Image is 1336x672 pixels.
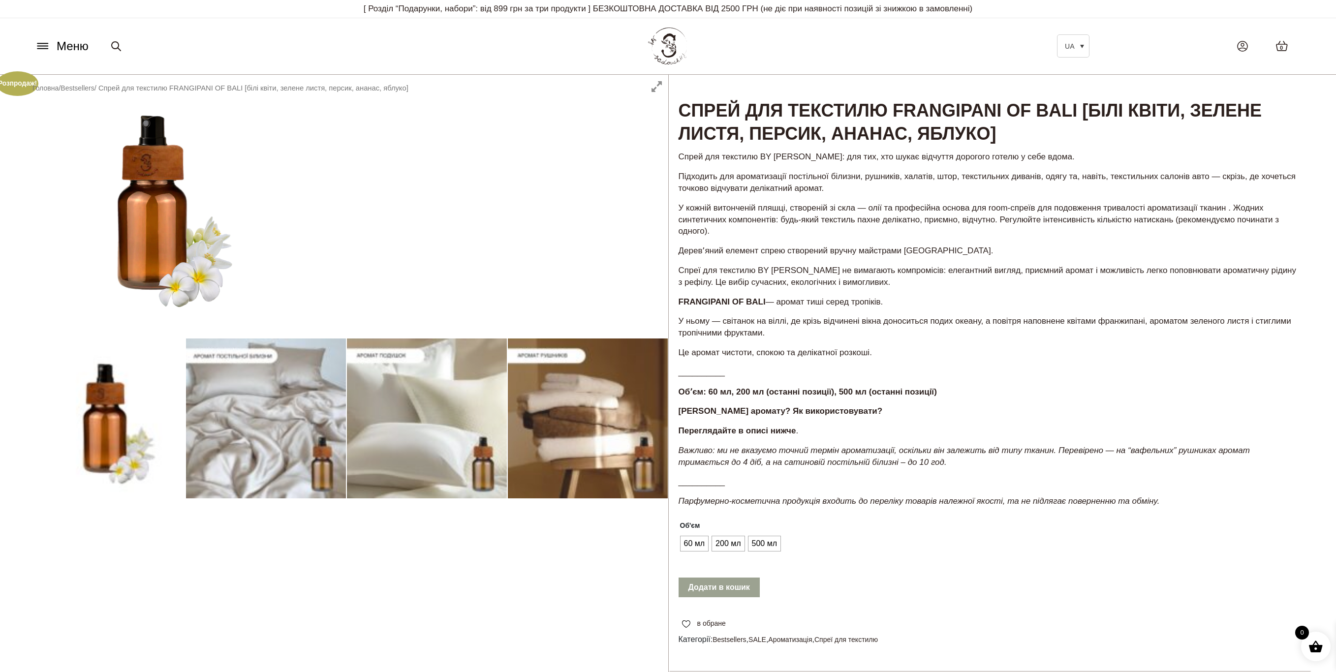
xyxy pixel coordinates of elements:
[61,84,94,92] a: Bestsellers
[713,636,746,643] a: Bestsellers
[712,536,744,551] li: 200 мл
[679,476,1302,488] p: __________
[679,296,1302,308] p: — аромат тиші серед тропіків.
[679,534,781,553] ul: Об'єм
[679,265,1302,288] p: Спреї для текстилю BY [PERSON_NAME] не вимагають компромісів: елегантний вигляд, приємний аромат ...
[679,297,766,306] strong: FRANGIPANI OF BALI
[697,618,726,629] span: в обране
[748,636,766,643] a: SALE
[1057,34,1089,58] a: UA
[32,37,92,56] button: Меню
[669,75,1312,147] h1: Спрей для текстилю FRANGIPANI OF BALI [білі квіти, зелене листя, персик, ананас, яблуко]
[679,245,1302,257] p: Деревʼяний елемент спрею створений вручну майстрами [GEOGRAPHIC_DATA].
[679,347,1302,359] p: Це аромат чистоти, спокою та делікатної розкоші.
[32,83,408,93] nav: Breadcrumb
[1295,626,1309,640] span: 0
[679,446,1250,467] em: Важливо: ми не вказуємо точний термін ароматизації, оскільки він залежить від типу тканин. Переві...
[1280,44,1283,52] span: 0
[679,315,1302,339] p: У ньому — світанок на віллі, де крізь відчинені вікна доноситься подих океану, а повітря наповнен...
[713,536,743,551] span: 200 мл
[679,151,1302,163] p: Спрей для текстилю BY [PERSON_NAME]: для тих, хто шукає відчуття дорогого готелю у себе вдома.
[814,636,878,643] a: Спреї для текстилю
[679,387,937,397] strong: Обʼєм: 60 мл, 200 мл (останні позиції), 500 мл (останні позиції)
[682,620,690,628] img: unfavourite.svg
[57,37,89,55] span: Меню
[1266,31,1298,61] a: 0
[1065,42,1074,50] span: UA
[679,634,1302,645] span: Категорії: , , ,
[679,426,796,435] strong: Переглядайте в описі нижче
[681,536,709,551] li: 60 мл
[32,84,59,92] a: Головна
[679,618,729,629] a: в обране
[679,406,883,416] strong: [PERSON_NAME] аромату? Як використовувати?
[679,202,1302,237] p: У кожній витонченій пляшці, створеній зі скла — олії та професійна основа для room-спреїв для под...
[748,536,780,551] li: 500 мл
[768,636,812,643] a: Ароматизація
[679,578,760,597] button: Додати в кошик
[648,28,687,64] img: BY SADOVSKIY
[682,536,708,551] span: 60 мл
[749,536,779,551] span: 500 мл
[679,367,1302,378] p: __________
[679,171,1302,194] p: Підходить для ароматизації постільної білизни, рушників, халатів, штор, текстильних диванів, одяг...
[680,518,700,533] label: Об'єм
[679,425,1302,437] p: .
[679,496,1160,506] em: Парфумерно-косметична продукція входить до переліку товарів належної якості, та не підлягає повер...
